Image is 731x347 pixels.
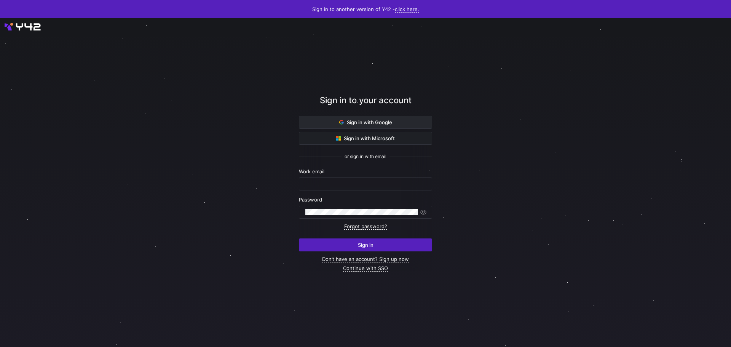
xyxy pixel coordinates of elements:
[339,119,392,125] span: Sign in with Google
[344,223,387,230] a: Forgot password?
[299,197,322,203] span: Password
[299,168,324,174] span: Work email
[299,238,432,251] button: Sign in
[345,154,386,159] span: or sign in with email
[299,94,432,116] div: Sign in to your account
[322,256,409,262] a: Don’t have an account? Sign up now
[358,242,373,248] span: Sign in
[336,135,395,141] span: Sign in with Microsoft
[343,265,388,272] a: Continue with SSO
[395,6,419,13] a: click here.
[299,132,432,145] button: Sign in with Microsoft
[299,116,432,129] button: Sign in with Google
